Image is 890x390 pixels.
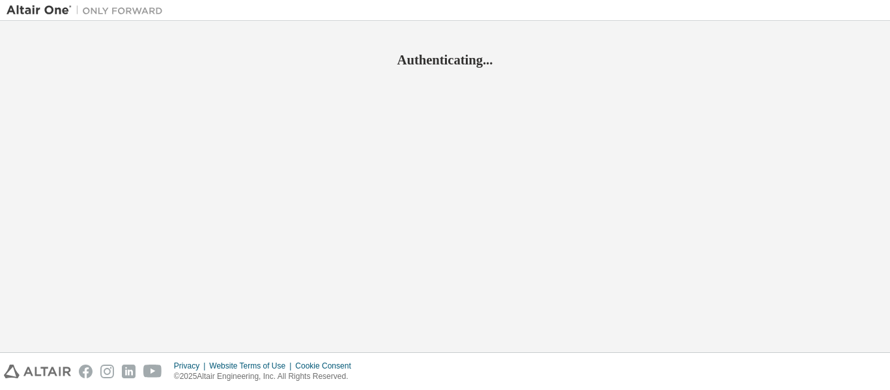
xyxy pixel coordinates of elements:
img: linkedin.svg [122,365,136,378]
img: Altair One [7,4,169,17]
div: Privacy [174,361,209,371]
img: facebook.svg [79,365,93,378]
h2: Authenticating... [7,51,883,68]
p: © 2025 Altair Engineering, Inc. All Rights Reserved. [174,371,359,382]
img: altair_logo.svg [4,365,71,378]
img: youtube.svg [143,365,162,378]
img: instagram.svg [100,365,114,378]
div: Cookie Consent [295,361,358,371]
div: Website Terms of Use [209,361,295,371]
